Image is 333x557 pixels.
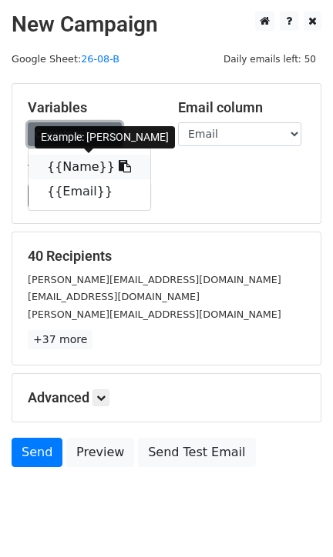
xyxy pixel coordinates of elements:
[28,309,281,320] small: [PERSON_NAME][EMAIL_ADDRESS][DOMAIN_NAME]
[66,438,134,467] a: Preview
[256,483,333,557] iframe: Chat Widget
[28,274,281,285] small: [PERSON_NAME][EMAIL_ADDRESS][DOMAIN_NAME]
[28,330,92,349] a: +37 more
[29,155,150,179] a: {{Name}}
[178,99,305,116] h5: Email column
[218,51,321,68] span: Daily emails left: 50
[35,126,175,148] div: Example: [PERSON_NAME]
[28,122,122,146] a: Copy/paste...
[28,291,200,302] small: [EMAIL_ADDRESS][DOMAIN_NAME]
[12,53,119,65] small: Google Sheet:
[138,438,255,467] a: Send Test Email
[12,12,321,38] h2: New Campaign
[28,389,305,406] h5: Advanced
[28,99,155,116] h5: Variables
[29,179,150,204] a: {{Email}}
[218,53,321,65] a: Daily emails left: 50
[12,438,62,467] a: Send
[28,248,305,265] h5: 40 Recipients
[81,53,119,65] a: 26-08-B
